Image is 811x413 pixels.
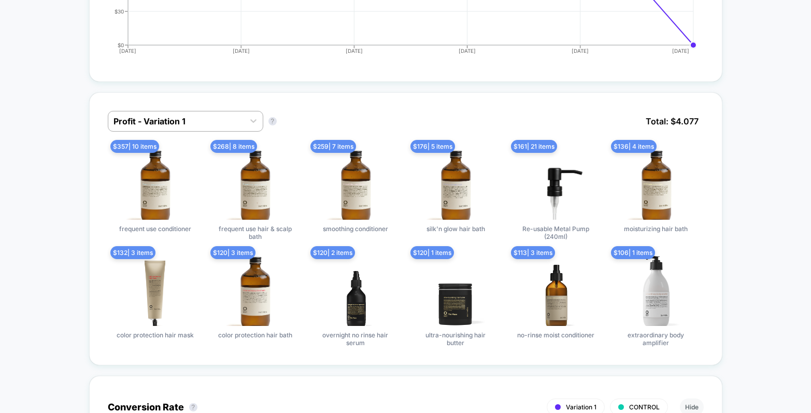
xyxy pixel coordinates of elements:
[426,225,485,233] span: silk'n glow hair bath
[119,253,191,326] img: color protection hair mask
[319,253,392,326] img: overnight no rinse hair serum
[119,147,191,220] img: frequent use conditioner
[629,403,660,411] span: CONTROL
[519,253,592,326] img: no-rinse moist conditioner
[210,140,257,153] span: $ 268 | 8 items
[410,246,454,259] span: $ 120 | 1 items
[611,140,657,153] span: $ 136 | 4 items
[410,140,455,153] span: $ 176 | 5 items
[419,147,492,220] img: silk'n glow hair bath
[519,147,592,220] img: Re-usable Metal Pump (240ml)
[117,331,194,339] span: color protection hair mask
[110,246,155,259] span: $ 132 | 3 items
[216,225,294,240] span: frequent use hair & scalp bath
[189,403,197,411] button: ?
[319,147,392,220] img: smoothing conditioner
[268,117,277,125] button: ?
[617,331,695,347] span: extraordinary body amplifier
[310,140,356,153] span: $ 259 | 7 items
[110,140,159,153] span: $ 357 | 10 items
[419,253,492,326] img: ultra-nourishing hair butter
[566,403,596,411] span: Variation 1
[219,147,291,220] img: frequent use hair & scalp bath
[459,48,476,54] tspan: [DATE]
[233,48,250,54] tspan: [DATE]
[417,331,494,347] span: ultra-nourishing hair butter
[310,246,355,259] span: $ 120 | 2 items
[210,246,255,259] span: $ 120 | 3 items
[511,140,557,153] span: $ 161 | 21 items
[115,8,124,14] tspan: $30
[611,246,655,259] span: $ 106 | 1 items
[120,48,137,54] tspan: [DATE]
[323,225,388,233] span: smoothing conditioner
[572,48,589,54] tspan: [DATE]
[620,147,692,220] img: moisturizing hair bath
[517,225,594,240] span: Re-usable Metal Pump (240ml)
[672,48,689,54] tspan: [DATE]
[620,253,692,326] img: extraordinary body amplifier
[624,225,688,233] span: moisturizing hair bath
[517,331,594,339] span: no-rinse moist conditioner
[218,331,292,339] span: color protection hair bath
[219,253,291,326] img: color protection hair bath
[511,246,555,259] span: $ 113 | 3 items
[317,331,394,347] span: overnight no rinse hair serum
[118,41,124,48] tspan: $0
[346,48,363,54] tspan: [DATE]
[641,111,704,132] span: Total: $ 4.077
[119,225,191,233] span: frequent use conditioner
